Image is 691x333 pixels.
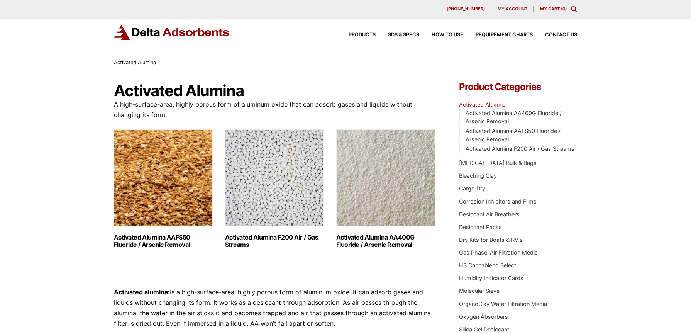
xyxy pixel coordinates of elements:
[459,211,520,217] a: Desiccant Air Breathers
[459,313,508,320] a: Oxygen Absorbers
[466,127,561,143] a: Activated Alumina AAFS50 Fluoride / Arsenic Removal
[336,129,435,248] a: Visit product category Activated Alumina AA400G Fluoride / Arsenic Removal
[459,236,523,243] a: Dry Kits for Boats & RV's
[432,32,463,37] span: How to Use
[459,249,538,256] a: Gas Phase-Air Filtration Media
[545,32,577,37] span: Contact Us
[463,32,533,37] a: Requirement Charts
[114,25,230,40] img: Delta Adsorbents
[336,129,435,226] img: Activated Alumina AA400G Fluoride / Arsenic Removal
[571,6,577,12] div: Toggle Modal Content
[562,6,565,12] span: 0
[114,234,213,248] h2: Activated Alumina AAFS50 Fluoride / Arsenic Removal
[459,275,523,281] a: Humidity Indicator Cards
[114,59,156,65] span: Activated Alumina
[114,287,436,329] p: Is a high-surface-area, highly porous form of aluminum oxide. It can adsorb gases and liquids wit...
[376,32,419,37] a: SDS & SPECS
[459,262,516,268] a: HS Cannablend Select
[540,6,567,12] a: My Cart (0)
[459,185,485,192] a: Cargo Dry
[419,32,463,37] a: How to Use
[459,326,509,333] a: Silica Gel Desiccant
[114,129,213,248] a: Visit product category Activated Alumina AAFS50 Fluoride / Arsenic Removal
[225,234,324,248] h2: Activated Alumina F200 Air / Gas Streams
[466,110,562,125] a: Activated Alumina AA400G Fluoride / Arsenic Removal
[459,101,506,108] a: Activated Alumina
[336,234,435,248] h2: Activated Alumina AA400G Fluoride / Arsenic Removal
[225,129,324,226] img: Activated Alumina F200 Air / Gas Streams
[447,7,485,11] span: [PHONE_NUMBER]
[533,32,577,37] a: Contact Us
[459,287,500,294] a: Molecular Sieve
[336,32,376,37] a: Products
[476,32,533,37] span: Requirement Charts
[459,301,547,307] a: OrganoClay Water Filtration Media
[459,82,577,92] h4: Product Categories
[440,6,491,12] a: [PHONE_NUMBER]
[388,32,419,37] span: SDS & SPECS
[114,82,436,99] h1: Activated Alumina
[459,160,537,166] a: [MEDICAL_DATA] Bulk & Bags
[114,99,436,120] p: A high-surface-area, highly porous form of aluminum oxide that can adsorb gases and liquids witho...
[114,129,213,226] img: Activated Alumina AAFS50 Fluoride / Arsenic Removal
[459,198,537,205] a: Corrosion Inhibitors and Films
[459,224,502,230] a: Desiccant Packs
[491,6,534,12] a: My account
[349,32,376,37] span: Products
[225,129,324,248] a: Visit product category Activated Alumina F200 Air / Gas Streams
[466,145,574,152] a: Activated Alumina F200 Air / Gas Streams
[459,172,497,179] a: Bleaching Clay
[114,288,170,296] strong: Activated alumina:
[498,7,527,11] span: My account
